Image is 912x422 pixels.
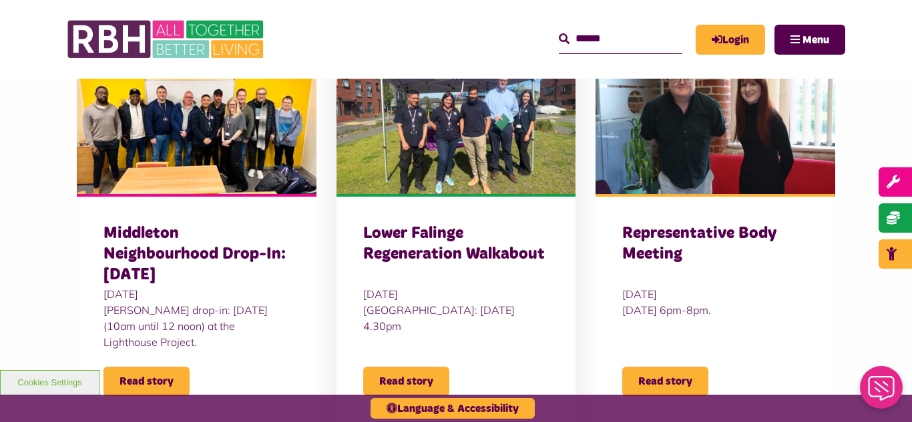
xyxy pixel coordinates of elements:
[103,302,290,350] div: [PERSON_NAME] drop-in: [DATE] (10am until 12 noon) at the Lighthouse Project.
[103,286,290,302] span: [DATE]
[622,223,809,286] h3: Representative Body Meeting
[363,286,549,302] span: [DATE]
[363,302,549,334] div: [GEOGRAPHIC_DATA]: [DATE] 4.30pm
[67,13,267,65] img: RBH
[803,35,829,45] span: Menu
[622,302,809,318] div: [DATE] 6pm-8pm.
[696,25,765,55] a: MyRBH
[852,362,912,422] iframe: Netcall Web Assistant for live chat
[622,286,809,302] span: [DATE]
[774,25,845,55] button: Navigation
[336,45,576,194] img: Lower Falinge Drop In
[103,223,290,286] h3: Middleton Neighbourhood Drop-In: [DATE]
[103,367,190,396] span: Read story
[559,25,682,53] input: Search
[596,45,835,194] img: Claire And Andrew Representative Body
[371,398,535,419] button: Language & Accessibility
[363,367,449,396] span: Read story
[363,223,549,286] h3: Lower Falinge Regeneration Walkabout
[622,367,708,396] span: Read story
[77,45,316,194] img: Group photo of customers and colleagues at the Lighthouse Project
